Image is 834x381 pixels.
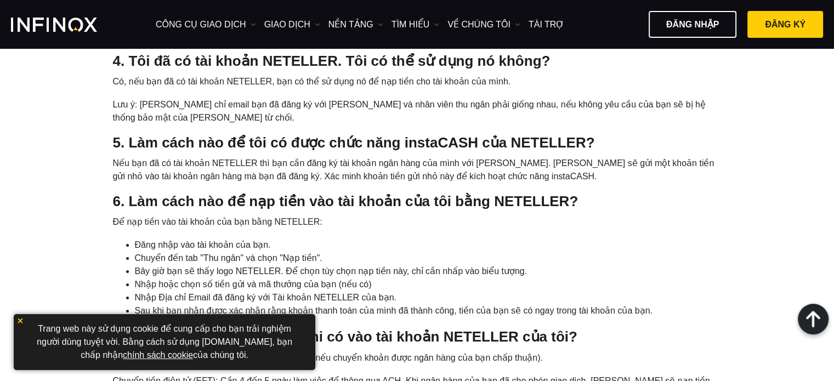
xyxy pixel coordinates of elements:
li: Chuyển đến tab "Thu ngân" và chọn "Nạp tiền". [135,252,722,265]
li: Lưu ý: [PERSON_NAME] chỉ email bạn đã đăng ký với [PERSON_NAME] và nhân viên thu ngân phải giống ... [113,98,722,124]
li: Đăng nhập vào tài khoản của bạn. [135,238,722,252]
h4: 4. Tôi đã có tài khoản NETELLER. Tôi có thể sử dụng nó không? [113,53,722,70]
a: chính sách cookie [123,350,193,360]
li: Có, nếu bạn đã có tài khoản NETELLER, bạn có thể sử dụng nó để nạp tiền cho tài khoản của mình. [113,75,722,88]
p: Trang web này sử dụng cookie để cung cấp cho bạn trải nghiệm người dùng tuyệt vời. Bằng cách sử d... [19,320,310,365]
li: Để nạp tiền vào tài khoản của bạn bằng NETELLER: [113,215,722,229]
a: Tài trợ [529,18,564,31]
li: Nhập hoặc chọn số tiền gửi và mã thưởng của bạn (nếu có) [135,278,722,291]
img: yellow close icon [16,317,24,325]
a: GIAO DỊCH [264,18,320,31]
li: Bây giờ bạn sẽ thấy logo NETELLER. Để chọn tùy chọn nạp tiền này, chỉ cần nhấp vào biểu tượng. [135,265,722,278]
a: NỀN TẢNG [328,18,383,31]
a: VỀ CHÚNG TÔI [447,18,520,31]
li: Nếu bạn đã có tài khoản NETELLER thì bạn cần đăng ký tài khoản ngân hàng của mình với [PERSON_NAM... [113,157,722,183]
a: INFINOX Logo [11,18,123,32]
a: Tìm hiểu [392,18,440,31]
li: Sau khi bạn nhận được xác nhận rằng khoản thanh toán của mình đã thành công, tiền của bạn sẽ có n... [135,304,722,317]
h4: 6. Làm cách nào để nạp tiền vào tài khoản của tôi bằng NETELLER? [113,193,722,210]
a: Đăng nhập [649,11,736,38]
li: Nhập Địa chỉ Email đã đăng ký với Tài khoản NETELLER của bạn. [135,291,722,304]
a: Đăng ký [747,11,823,38]
h4: 5. Làm cách nào để tôi có được chức năng instaCASH của NETELLER? [113,134,722,151]
li: Nạp tiền bằng thẻ tín dụng: Tín dụng ngay lập tức (nếu chuyển khoản được ngân hàng của bạn chấp t... [113,351,722,365]
h4: 7. Mất bao lâu để tiền được ghi có vào tài khoản NETELLER của tôi? [113,328,722,345]
a: công cụ giao dịch [156,18,256,31]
